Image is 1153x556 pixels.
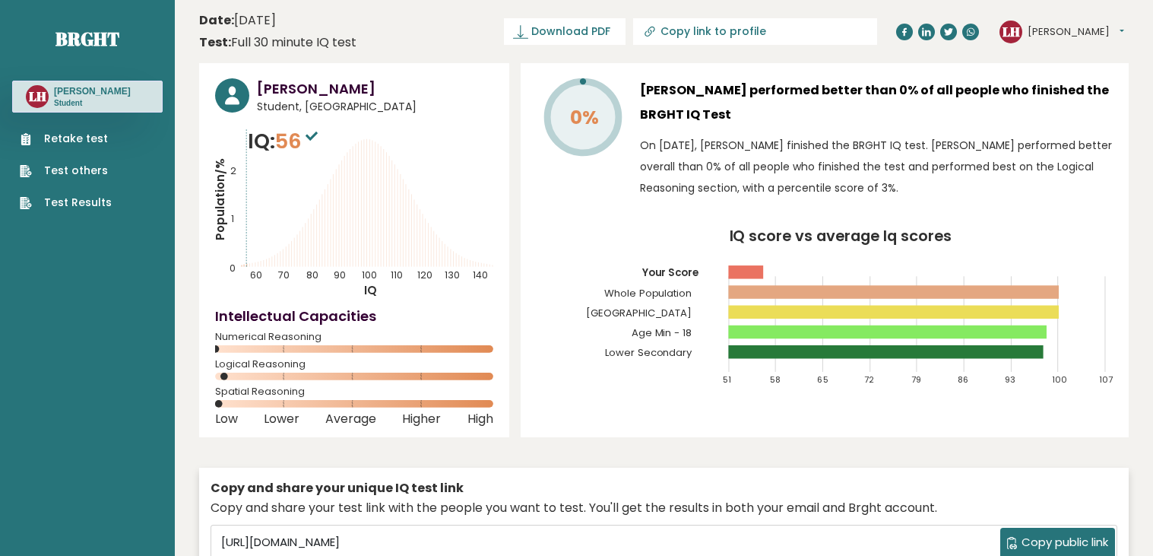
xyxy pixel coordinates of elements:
a: Retake test [20,131,112,147]
tspan: 100 [362,268,377,281]
p: IQ: [248,126,322,157]
div: Copy and share your test link with the people you want to test. You'll get the results in both yo... [211,499,1117,517]
tspan: 60 [250,268,262,281]
span: Low [215,416,238,422]
div: Copy and share your unique IQ test link [211,479,1117,497]
tspan: 51 [723,374,731,386]
tspan: 2 [230,164,236,177]
tspan: 72 [864,374,874,386]
text: LH [1003,22,1020,40]
a: Download PDF [504,18,626,45]
div: Full 30 minute IQ test [199,33,356,52]
p: Student [54,98,131,109]
span: High [467,416,493,422]
tspan: 70 [278,268,290,281]
tspan: 90 [334,268,346,281]
tspan: 0 [230,262,236,275]
span: 56 [275,127,322,155]
span: Average [325,416,376,422]
tspan: 110 [391,268,403,281]
tspan: 58 [770,374,781,386]
tspan: 86 [958,374,970,386]
h3: [PERSON_NAME] [257,78,493,99]
b: Test: [199,33,231,51]
span: Numerical Reasoning [215,334,493,340]
p: On [DATE], [PERSON_NAME] finished the BRGHT IQ test. [PERSON_NAME] performed better overall than ... [640,135,1113,199]
tspan: 80 [306,268,318,281]
tspan: Your Score [641,265,698,280]
h3: [PERSON_NAME] performed better than 0% of all people who finished the BRGHT IQ Test [640,78,1113,127]
tspan: IQ score vs average Iq scores [730,225,952,246]
tspan: 79 [911,374,921,386]
a: Test others [20,163,112,179]
span: Spatial Reasoning [215,389,493,395]
span: Student, [GEOGRAPHIC_DATA] [257,99,493,115]
tspan: 140 [473,268,488,281]
h3: [PERSON_NAME] [54,85,131,97]
tspan: 1 [231,212,234,225]
span: Download PDF [531,24,610,40]
tspan: 0% [569,104,598,131]
button: [PERSON_NAME] [1028,24,1124,40]
span: Higher [402,416,441,422]
tspan: 107 [1100,374,1113,386]
tspan: Lower Secondary [604,345,692,360]
tspan: Population/% [212,158,228,240]
tspan: 130 [445,268,460,281]
a: Test Results [20,195,112,211]
tspan: 65 [817,374,828,386]
tspan: [GEOGRAPHIC_DATA] [585,306,692,320]
span: Copy public link [1022,534,1108,551]
tspan: 100 [1053,374,1068,386]
tspan: IQ [363,281,376,297]
a: Brght [55,27,119,51]
tspan: Age Min - 18 [631,326,692,340]
span: Logical Reasoning [215,361,493,367]
text: LH [29,87,46,105]
h4: Intellectual Capacities [215,306,493,326]
b: Date: [199,11,234,29]
span: Lower [264,416,299,422]
tspan: 120 [417,268,432,281]
time: [DATE] [199,11,276,30]
tspan: Whole Population [603,286,692,300]
tspan: 93 [1006,374,1016,386]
